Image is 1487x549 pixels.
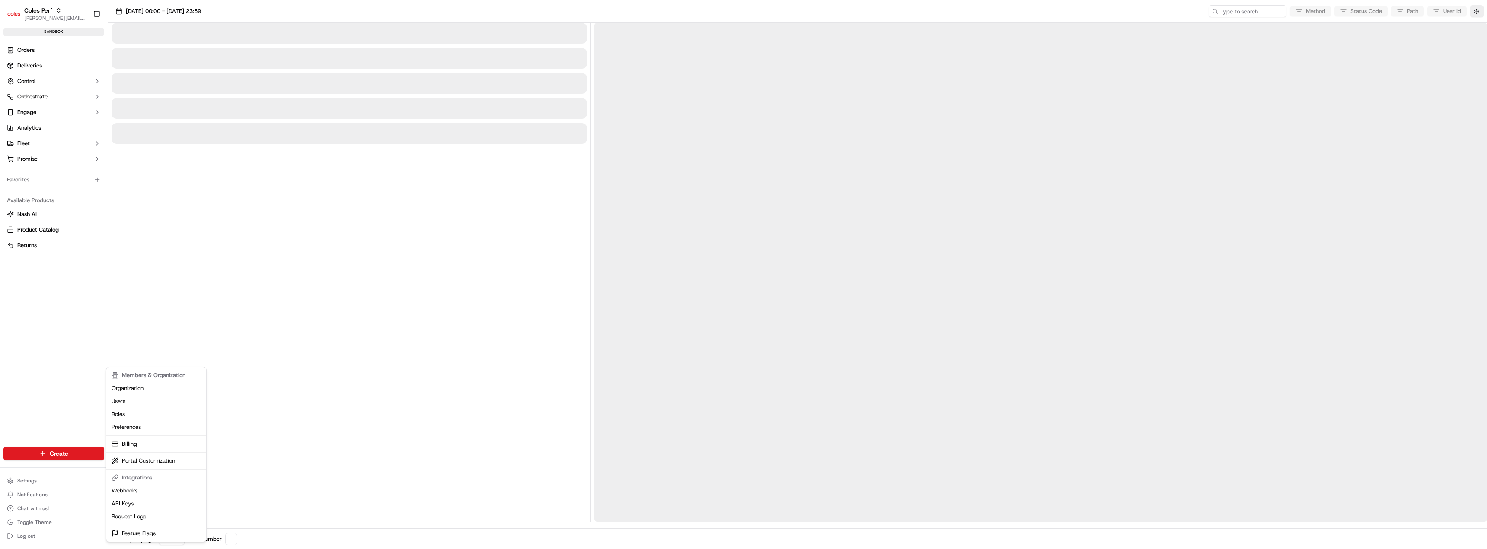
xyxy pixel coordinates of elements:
[108,369,204,382] div: Members & Organization
[24,6,52,15] span: Coles Perf
[147,85,157,95] button: Start new chat
[225,533,237,545] div: -
[29,91,109,98] div: We're available if you need us!
[17,210,37,218] span: Nash AI
[3,173,104,187] div: Favorites
[17,241,37,249] span: Returns
[86,146,105,153] span: Pylon
[70,122,142,137] a: 💻API Documentation
[108,484,204,497] a: Webhooks
[17,108,36,116] span: Engage
[73,126,80,133] div: 💻
[3,194,104,207] div: Available Products
[24,15,86,22] span: [PERSON_NAME][EMAIL_ADDRESS][DOMAIN_NAME]
[17,125,66,134] span: Knowledge Base
[108,395,204,408] a: Users
[108,497,204,510] a: API Keys
[108,421,204,434] a: Preferences
[1209,5,1286,17] input: Type to search
[108,527,204,540] a: Feature Flags
[108,382,204,395] a: Organization
[17,93,48,101] span: Orchestrate
[17,533,35,539] span: Log out
[17,46,35,54] span: Orders
[17,124,41,132] span: Analytics
[17,505,49,512] span: Chat with us!
[17,62,42,70] span: Deliveries
[108,454,204,467] a: Portal Customization
[126,7,201,15] span: [DATE] 00:00 - [DATE] 23:59
[17,140,30,147] span: Fleet
[9,9,26,26] img: Nash
[7,7,21,21] img: Coles Perf
[17,226,59,234] span: Product Catalog
[17,477,37,484] span: Settings
[17,155,38,163] span: Promise
[108,510,204,523] a: Request Logs
[108,471,204,484] div: Integrations
[9,83,24,98] img: 1736555255976-a54dd68f-1ca7-489b-9aae-adbdc363a1c4
[17,77,35,85] span: Control
[3,28,104,36] div: sandbox
[108,438,204,451] a: Billing
[22,56,156,65] input: Got a question? Start typing here...
[29,83,142,91] div: Start new chat
[82,125,139,134] span: API Documentation
[17,519,52,526] span: Toggle Theme
[5,122,70,137] a: 📗Knowledge Base
[61,146,105,153] a: Powered byPylon
[9,35,157,48] p: Welcome 👋
[17,491,48,498] span: Notifications
[50,449,68,458] span: Create
[9,126,16,133] div: 📗
[108,408,204,421] a: Roles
